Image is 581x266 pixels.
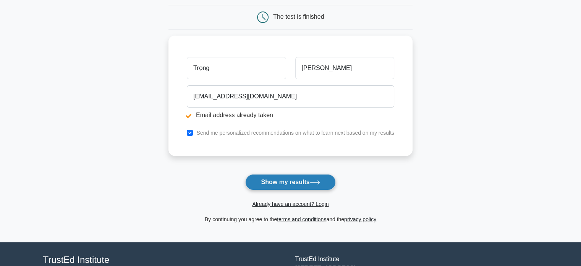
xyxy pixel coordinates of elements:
input: Email [187,85,394,108]
a: Already have an account? Login [252,201,329,207]
label: Send me personalized recommendations on what to learn next based on my results [196,130,394,136]
a: privacy policy [344,216,376,222]
button: Show my results [245,174,335,190]
a: terms and conditions [277,216,326,222]
div: The test is finished [273,13,324,20]
input: Last name [295,57,394,79]
input: First name [187,57,286,79]
li: Email address already taken [187,111,394,120]
h4: TrustEd Institute [43,255,286,266]
div: By continuing you agree to the and the [164,215,417,224]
